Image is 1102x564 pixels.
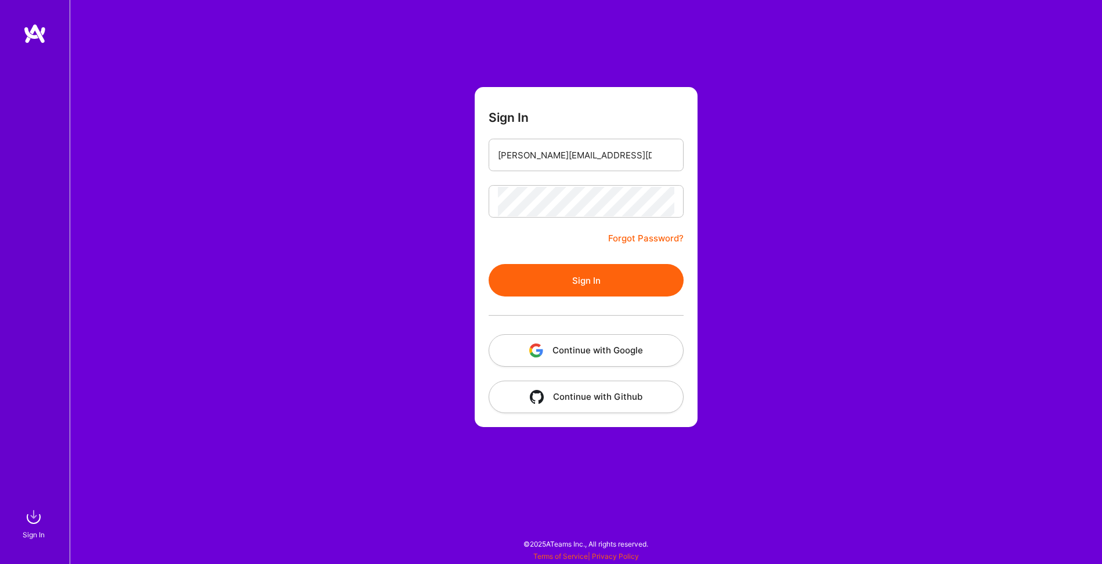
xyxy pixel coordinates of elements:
[530,390,544,404] img: icon
[24,505,45,541] a: sign inSign In
[498,140,674,170] input: Email...
[23,529,45,541] div: Sign In
[22,505,45,529] img: sign in
[489,110,529,125] h3: Sign In
[533,552,639,561] span: |
[592,552,639,561] a: Privacy Policy
[489,381,684,413] button: Continue with Github
[70,529,1102,558] div: © 2025 ATeams Inc., All rights reserved.
[533,552,588,561] a: Terms of Service
[23,23,46,44] img: logo
[489,264,684,297] button: Sign In
[529,344,543,357] img: icon
[608,232,684,245] a: Forgot Password?
[489,334,684,367] button: Continue with Google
